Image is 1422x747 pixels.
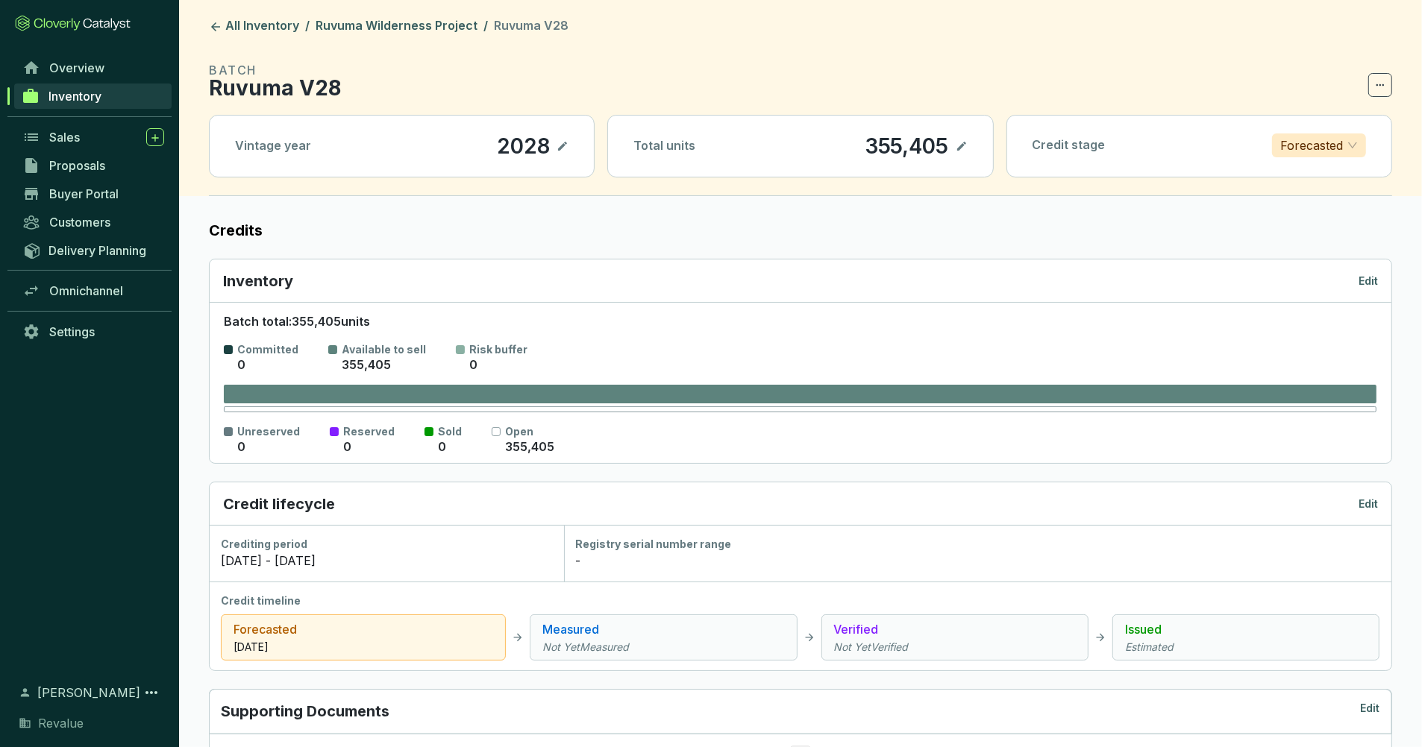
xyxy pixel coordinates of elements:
a: Overview [15,55,172,81]
p: Available to sell [342,342,426,357]
a: Proposals [15,153,172,178]
a: Inventory [14,83,172,109]
span: [PERSON_NAME] [37,684,140,702]
i: Estimated [1125,640,1367,655]
p: 0 [237,357,245,373]
div: [DATE] - [DATE] [221,552,552,570]
p: 0 [438,439,446,456]
div: Credit timeline [221,593,1379,608]
p: Reserved [343,424,395,439]
li: / [305,18,310,36]
a: Ruvuma Wilderness Project [313,18,480,36]
p: 2028 [496,133,551,159]
div: Registry serial number range [576,537,1380,552]
p: Ruvuma V28 [209,79,341,97]
p: Measured [542,620,784,638]
p: Credit stage [1033,137,1106,154]
p: 0 [343,439,351,456]
a: Buyer Portal [15,181,172,207]
p: Inventory [223,271,293,291]
span: Inventory [48,89,101,104]
p: Supporting Documents [221,701,389,722]
a: Delivery Planning [15,238,172,262]
p: Unreserved [237,424,300,439]
span: Settings [49,324,95,339]
p: Sold [438,424,462,439]
p: Open [505,424,554,439]
span: Overview [49,60,104,75]
p: Edit [1359,274,1378,289]
span: 0 [469,357,477,372]
p: Issued [1125,620,1367,638]
p: 355,405 [342,357,391,373]
p: Risk buffer [469,342,527,357]
p: 355,405 [865,133,950,159]
span: Revalue [38,714,84,732]
p: BATCH [209,61,341,79]
p: Edit [1360,701,1379,722]
span: Ruvuma V28 [494,18,569,33]
p: Committed [237,342,298,357]
span: Sales [49,130,80,145]
label: Credits [209,220,1392,241]
span: Delivery Planning [48,243,146,258]
a: Omnichannel [15,278,172,303]
p: Edit [1359,497,1378,511]
span: Omnichannel [49,283,123,298]
i: Not Yet Verified [834,640,1076,655]
span: Proposals [49,158,105,173]
div: - [576,552,1380,570]
span: Buyer Portal [49,186,119,201]
a: Customers [15,209,172,235]
p: Verified [834,620,1076,638]
a: Settings [15,319,172,344]
i: Not Yet Measured [542,640,784,655]
p: Total units [633,138,695,154]
p: 0 [237,439,245,456]
span: Customers [49,215,110,230]
p: [DATE] [234,640,493,655]
li: / [483,18,488,36]
p: 355,405 [505,439,554,456]
p: Vintage year [235,138,311,154]
p: Batch total: 355,405 units [224,314,1376,330]
p: Credit lifecycle [223,494,335,514]
p: Forecasted [234,620,493,638]
a: All Inventory [206,18,302,36]
a: Sales [15,125,172,150]
div: Crediting period [221,537,552,552]
p: Forecasted [1280,134,1343,157]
